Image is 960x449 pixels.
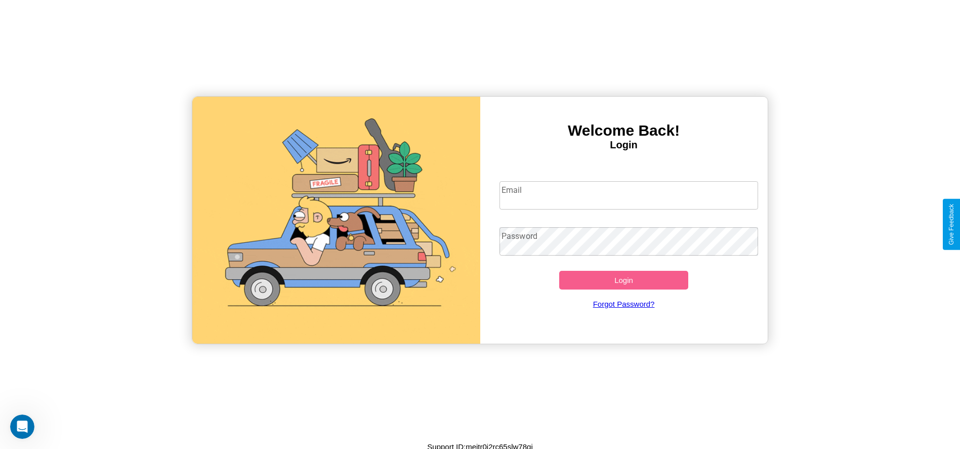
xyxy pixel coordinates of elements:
[494,290,753,318] a: Forgot Password?
[480,139,768,151] h4: Login
[480,122,768,139] h3: Welcome Back!
[559,271,689,290] button: Login
[948,204,955,245] div: Give Feedback
[192,97,480,344] img: gif
[10,415,34,439] iframe: Intercom live chat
